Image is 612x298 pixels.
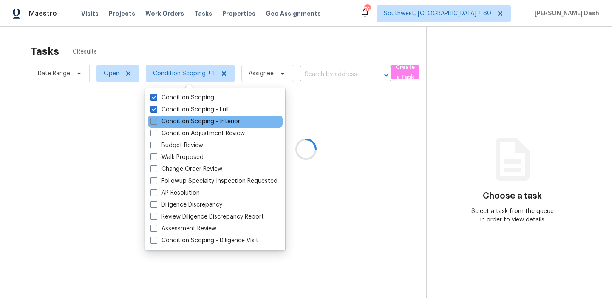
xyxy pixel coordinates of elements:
[150,117,240,126] label: Condition Scoping - Interior
[150,224,216,233] label: Assessment Review
[150,189,200,197] label: AP Resolution
[150,165,222,173] label: Change Order Review
[150,141,203,150] label: Budget Review
[150,105,229,114] label: Condition Scoping - Full
[150,177,278,185] label: Followup Specialty Inspection Requested
[364,5,370,14] div: 765
[150,94,214,102] label: Condition Scoping
[150,153,204,162] label: Walk Proposed
[150,129,245,138] label: Condition Adjustment Review
[150,236,258,245] label: Condition Scoping - Diligence Visit
[150,201,222,209] label: Diligence Discrepancy
[150,213,264,221] label: Review Diligence Discrepancy Report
